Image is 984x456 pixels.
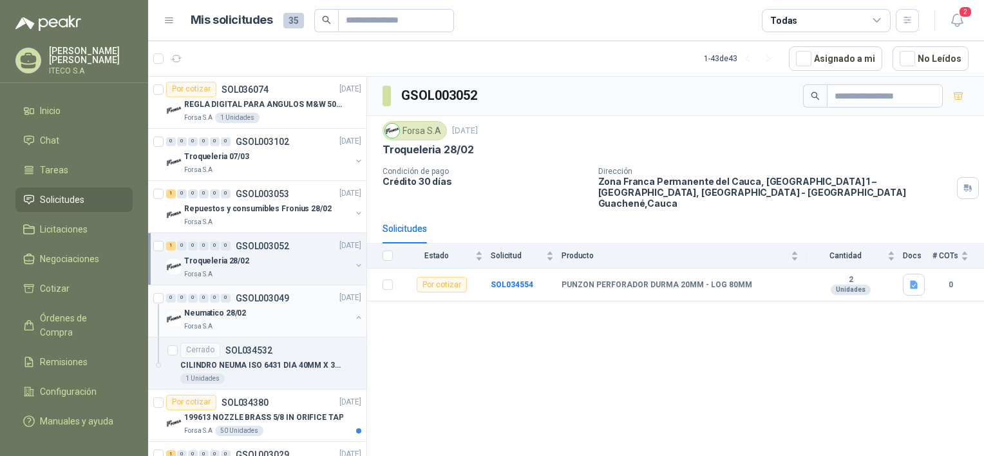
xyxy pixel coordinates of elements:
div: 50 Unidades [215,426,263,436]
th: Producto [562,243,806,269]
b: 0 [932,279,969,291]
img: Company Logo [166,102,182,118]
button: No Leídos [893,46,969,71]
div: 0 [199,189,209,198]
p: SOL036074 [222,85,269,94]
span: search [322,15,331,24]
img: Company Logo [166,155,182,170]
span: Estado [401,251,473,260]
a: 1 0 0 0 0 0 GSOL003053[DATE] Company LogoRepuestos y consumibles Fronius 28/02Forsa S.A [166,186,364,227]
img: Company Logo [166,207,182,222]
p: Forsa S.A [184,269,213,280]
a: Remisiones [15,350,133,374]
p: 199613 NOZZLE BRASS 5/8 IN ORIFICE TAP [184,412,343,424]
span: search [811,91,820,100]
div: 0 [221,294,231,303]
a: Manuales y ayuda [15,409,133,433]
a: Por cotizarSOL036074[DATE] Company LogoREGLA DIGITAL PARA ANGULOS M&W 506-01Forsa S.A1 Unidades [148,77,366,129]
th: Estado [401,243,491,269]
div: Forsa S.A [383,121,447,140]
span: Solicitud [491,251,544,260]
p: Repuestos y consumibles Fronius 28/02 [184,203,332,215]
p: ITECO S.A [49,67,133,75]
p: [DATE] [339,292,361,304]
p: Troqueleria 28/02 [383,143,474,157]
div: 0 [188,137,198,146]
span: Remisiones [40,355,88,369]
span: Inicio [40,104,61,118]
img: Company Logo [385,124,399,138]
div: Todas [770,14,797,28]
th: Docs [903,243,932,269]
p: [DATE] [339,83,361,95]
a: Chat [15,128,133,153]
img: Company Logo [166,415,182,431]
h3: GSOL003052 [401,86,479,106]
div: 0 [188,242,198,251]
span: Cantidad [806,251,885,260]
p: GSOL003053 [236,189,289,198]
a: Configuración [15,379,133,404]
div: 0 [166,137,176,146]
span: Solicitudes [40,193,84,207]
a: 0 0 0 0 0 0 GSOL003102[DATE] Company LogoTroqueleria 07/03Forsa S.A [166,134,364,175]
div: Por cotizar [166,395,216,410]
p: CILINDRO NEUMA ISO 6431 DIA 40MM X 35MM [180,359,341,372]
img: Company Logo [166,311,182,327]
div: 0 [221,137,231,146]
th: Solicitud [491,243,562,269]
p: Forsa S.A [184,426,213,436]
div: 0 [199,137,209,146]
p: Troqueleria 28/02 [184,255,249,267]
span: Órdenes de Compra [40,311,120,339]
span: Cotizar [40,281,70,296]
span: Manuales y ayuda [40,414,113,428]
div: 1 [166,242,176,251]
p: Zona Franca Permanente del Cauca, [GEOGRAPHIC_DATA] 1 – [GEOGRAPHIC_DATA], [GEOGRAPHIC_DATA] - [G... [598,176,952,209]
div: 0 [177,242,187,251]
a: 1 0 0 0 0 0 GSOL003052[DATE] Company LogoTroqueleria 28/02Forsa S.A [166,238,364,280]
div: Solicitudes [383,222,427,236]
span: Configuración [40,385,97,399]
p: [DATE] [339,135,361,147]
th: Cantidad [806,243,903,269]
p: Forsa S.A [184,321,213,332]
div: 1 - 43 de 43 [704,48,779,69]
p: REGLA DIGITAL PARA ANGULOS M&W 506-01 [184,99,345,111]
th: # COTs [932,243,984,269]
span: Chat [40,133,59,147]
p: SOL034532 [225,346,272,355]
a: Tareas [15,158,133,182]
span: 35 [283,13,304,28]
div: 0 [210,294,220,303]
p: [DATE] [339,187,361,200]
a: Inicio [15,99,133,123]
div: 0 [188,189,198,198]
a: SOL034554 [491,280,533,289]
p: Forsa S.A [184,113,213,123]
p: Neumatico 28/02 [184,307,246,319]
div: 0 [210,242,220,251]
div: 0 [210,137,220,146]
div: 1 [166,189,176,198]
div: 1 Unidades [180,374,225,384]
div: Unidades [831,285,871,295]
a: Negociaciones [15,247,133,271]
button: Asignado a mi [789,46,882,71]
a: Órdenes de Compra [15,306,133,345]
span: # COTs [932,251,958,260]
span: Licitaciones [40,222,88,236]
span: Negociaciones [40,252,99,266]
div: Por cotizar [417,277,467,292]
div: 1 Unidades [215,113,260,123]
div: 0 [199,242,209,251]
img: Logo peakr [15,15,81,31]
a: Licitaciones [15,217,133,242]
b: 2 [806,275,895,285]
b: PUNZON PERFORADOR DURMA 20MM - LOG 80MM [562,280,752,290]
div: 0 [221,189,231,198]
p: [DATE] [339,240,361,252]
a: Cotizar [15,276,133,301]
p: GSOL003102 [236,137,289,146]
div: Por cotizar [166,82,216,97]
